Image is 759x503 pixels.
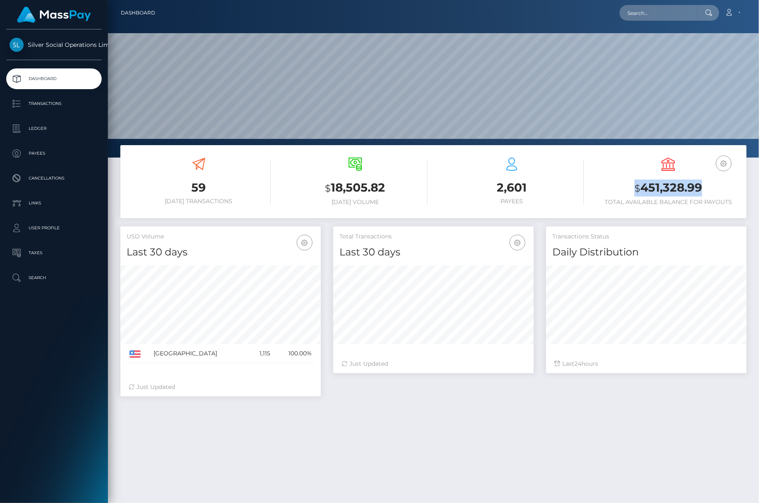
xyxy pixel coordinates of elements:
[554,360,738,368] div: Last hours
[10,122,98,135] p: Ledger
[552,233,740,241] h5: Transactions Status
[249,344,273,363] td: 1,115
[10,38,24,52] img: Silver Social Operations Limited
[10,73,98,85] p: Dashboard
[151,344,249,363] td: [GEOGRAPHIC_DATA]
[283,199,427,206] h6: [DATE] Volume
[10,197,98,209] p: Links
[127,245,315,260] h4: Last 30 days
[6,267,102,288] a: Search
[129,350,141,358] img: US.png
[6,193,102,214] a: Links
[6,243,102,263] a: Taxes
[620,5,698,21] input: Search...
[440,198,584,205] h6: Payees
[10,147,98,160] p: Payees
[127,198,271,205] h6: [DATE] Transactions
[635,182,640,194] small: $
[10,97,98,110] p: Transactions
[596,199,740,206] h6: Total Available Balance for Payouts
[596,180,740,197] h3: 451,328.99
[325,182,331,194] small: $
[6,41,102,49] span: Silver Social Operations Limited
[6,168,102,189] a: Cancellations
[10,172,98,185] p: Cancellations
[339,245,527,260] h4: Last 30 days
[121,4,155,22] a: Dashboard
[342,360,525,368] div: Just Updated
[6,93,102,114] a: Transactions
[6,118,102,139] a: Ledger
[6,68,102,89] a: Dashboard
[6,218,102,238] a: User Profile
[127,180,271,196] h3: 59
[574,360,581,367] span: 24
[339,233,527,241] h5: Total Transactions
[6,143,102,164] a: Payees
[17,7,91,23] img: MassPay Logo
[10,222,98,234] p: User Profile
[129,383,312,391] div: Just Updated
[283,180,427,197] h3: 18,505.82
[10,272,98,284] p: Search
[552,245,740,260] h4: Daily Distribution
[440,180,584,196] h3: 2,601
[273,344,315,363] td: 100.00%
[10,247,98,259] p: Taxes
[127,233,315,241] h5: USD Volume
